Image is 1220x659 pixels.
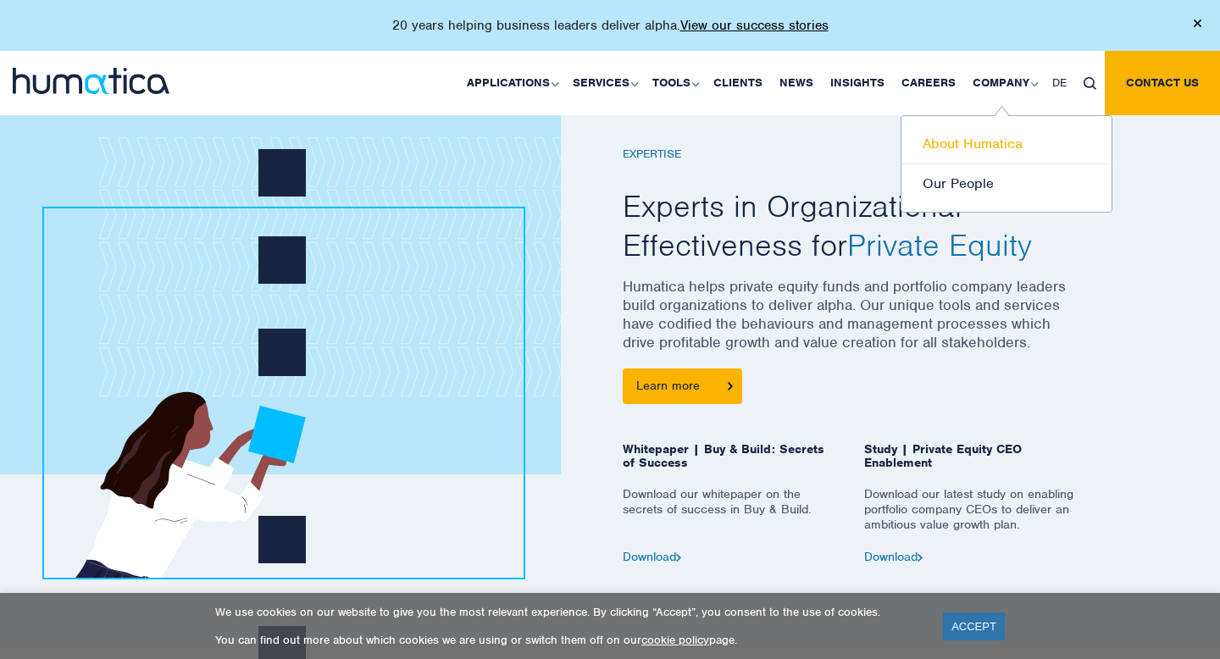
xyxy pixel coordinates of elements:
[564,51,644,115] a: Services
[864,442,1080,486] span: Study | Private Equity CEO Enablement
[215,633,922,647] p: You can find out more about which cookies we are using or switch them off on our page.
[623,277,1080,368] p: Humatica helps private equity funds and portfolio company leaders build organizations to deliver ...
[644,51,705,115] a: Tools
[1105,51,1220,115] a: Contact us
[964,51,1044,115] a: Company
[641,633,709,647] a: cookie policy
[215,605,922,619] p: We use cookies on our website to give you the most relevant experience. By clicking “Accept”, you...
[458,51,564,115] a: Applications
[1052,75,1067,90] span: DE
[623,442,839,486] span: Whitepaper | Buy & Build: Secrets of Success
[728,382,733,390] img: arrowicon
[822,51,893,115] a: Insights
[623,147,1080,162] h6: EXPERTISE
[1084,77,1096,90] img: search_icon
[771,51,822,115] a: News
[623,368,742,404] a: Learn more
[918,554,923,562] img: arrow2
[53,83,502,578] img: girl1
[680,17,829,34] a: View our success stories
[943,612,1005,640] a: ACCEPT
[1044,51,1075,115] a: DE
[13,68,169,94] img: logo
[864,486,1080,550] p: Download our latest study on enabling portfolio company CEOs to deliver an ambitious value growth...
[623,549,681,564] a: Download
[623,187,1080,264] h2: Experts in Organizational Effectiveness for
[893,51,964,115] a: Careers
[676,554,681,562] img: arrow2
[623,486,839,550] p: Download our whitepaper on the secrets of success in Buy & Build.
[392,17,829,34] p: 20 years helping business leaders deliver alpha.
[901,125,1112,164] a: About Humatica
[901,164,1112,203] a: Our People
[864,549,923,564] a: Download
[847,225,1032,264] span: Private Equity
[705,51,771,115] a: Clients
